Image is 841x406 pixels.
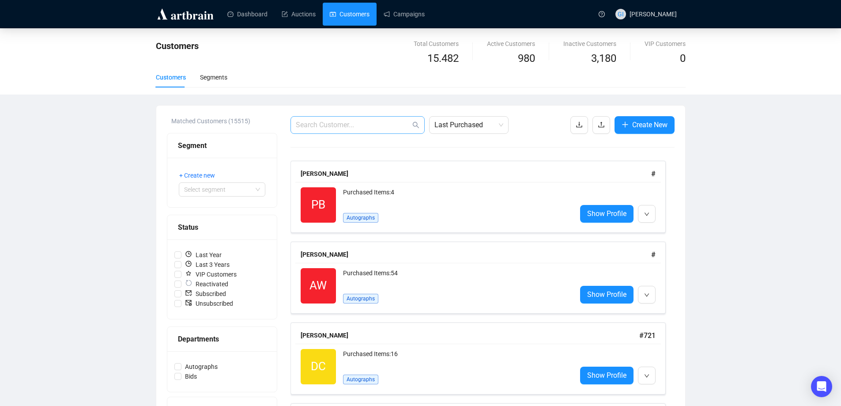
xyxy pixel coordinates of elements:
div: [PERSON_NAME] [301,250,651,259]
a: Customers [330,3,370,26]
div: Inactive Customers [563,39,616,49]
span: Autographs [343,294,378,304]
div: Purchased Items: 54 [343,268,569,286]
span: Show Profile [587,289,626,300]
span: search [412,121,419,129]
span: Bids [181,372,200,381]
div: Segment [178,140,266,151]
span: down [644,212,649,217]
a: Show Profile [580,367,634,384]
span: Last Year [181,250,225,260]
a: Dashboard [227,3,268,26]
span: Create New [632,119,668,130]
span: Last 3 Years [181,260,233,269]
a: Campaigns [384,3,425,26]
span: Reactivated [181,279,232,289]
span: 3,180 [591,52,616,65]
span: DC [311,357,326,376]
div: Segments [200,72,227,82]
div: Purchased Items: 4 [343,187,569,205]
div: Active Customers [487,39,535,49]
div: Total Customers [414,39,459,49]
span: Autographs [181,362,221,372]
span: # [651,170,656,178]
span: Show Profile [587,370,626,381]
span: + Create new [179,171,215,180]
div: Departments [178,334,266,345]
button: + Create new [179,168,222,182]
div: [PERSON_NAME] [301,330,639,340]
span: Subscribed [181,289,230,299]
span: plus [622,121,629,128]
span: question-circle [599,11,605,17]
span: upload [598,121,605,128]
span: 980 [518,52,535,65]
input: Search Customer... [296,120,411,130]
span: Unsubscribed [181,299,237,308]
a: Show Profile [580,205,634,223]
span: Customers [156,41,199,51]
div: Customers [156,72,186,82]
a: [PERSON_NAME]#PBPurchased Items:4AutographsShow Profile [290,161,675,233]
span: VIP Customers [181,269,240,279]
a: [PERSON_NAME]#AWPurchased Items:54AutographsShow Profile [290,242,675,314]
span: AW [309,277,327,295]
span: 0 [680,52,686,65]
div: Matched Customers (15515) [171,116,277,126]
span: Show Profile [587,208,626,219]
div: [PERSON_NAME] [301,169,651,178]
span: Autographs [343,375,378,384]
a: Show Profile [580,286,634,304]
span: # [651,250,656,259]
div: Status [178,222,266,233]
div: Open Intercom Messenger [811,376,832,397]
a: Auctions [282,3,316,26]
button: Create New [615,116,675,134]
span: [PERSON_NAME] [630,11,677,18]
span: .482 [439,52,459,65]
span: GI [618,9,624,19]
div: Purchased Items: 16 [343,349,569,367]
span: download [576,121,583,128]
span: down [644,373,649,379]
a: [PERSON_NAME]#721DCPurchased Items:16AutographsShow Profile [290,323,675,395]
span: # 721 [639,331,656,340]
span: PB [311,196,325,214]
span: 15 [427,52,439,65]
span: Autographs [343,213,378,223]
div: VIP Customers [645,39,686,49]
span: down [644,292,649,298]
img: logo [156,7,215,21]
span: Last Purchased [434,117,503,133]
